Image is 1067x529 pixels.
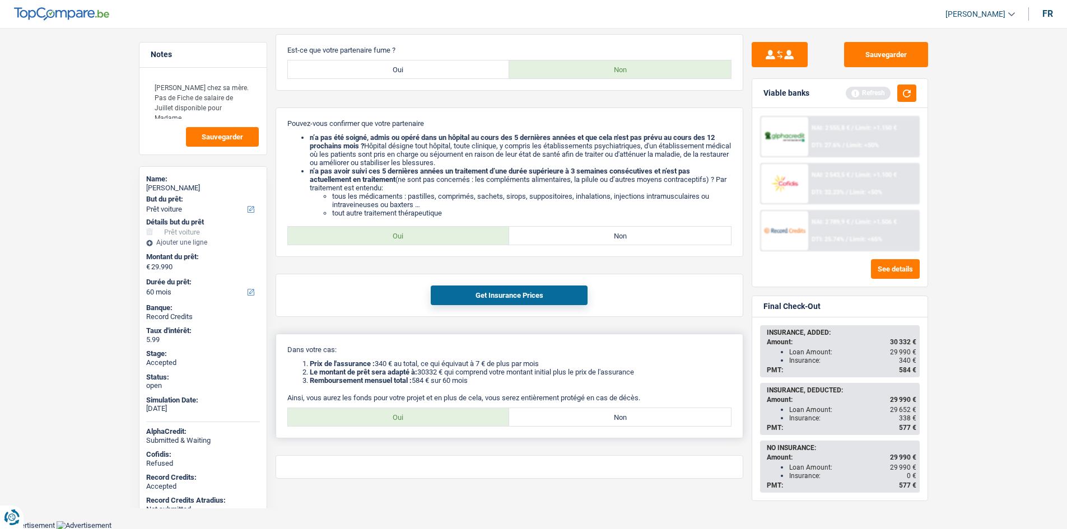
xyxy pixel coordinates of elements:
span: 577 € [899,481,916,489]
span: [PERSON_NAME] [945,10,1005,19]
span: / [851,171,854,179]
div: fr [1042,8,1053,19]
span: NAI: 2 543,5 € [812,171,850,179]
b: n’a pas été soigné, admis ou opéré dans un hôpital au cours des 5 dernières années et que cela n'... [310,133,715,150]
label: Oui [288,227,510,245]
div: Name: [146,175,260,184]
li: tous les médicaments : pastilles, comprimés, sachets, sirops, suppositoires, inhalations, injecti... [332,192,731,209]
div: Loan Amount: [789,464,916,471]
span: Limit: <50% [846,142,879,149]
span: 577 € [899,424,916,432]
label: Non [509,408,731,426]
div: Accepted [146,358,260,367]
h5: Notes [151,50,255,59]
b: Le montant de prêt sera adapté à: [310,368,417,376]
span: DTI: 27.6% [812,142,841,149]
span: 29 990 € [890,348,916,356]
div: Stage: [146,349,260,358]
div: open [146,381,260,390]
b: n’a pas avoir suivi ces 5 dernières années un traitement d’une durée supérieure à 3 semaines cons... [310,167,690,184]
div: INSURANCE, ADDED: [767,329,916,336]
span: 29 652 € [890,406,916,414]
p: Ainsi, vous aurez les fonds pour votre projet et en plus de cela, vous serez entièrement protégé ... [287,394,731,402]
label: But du prêt: [146,195,258,204]
span: 0 € [907,472,916,480]
div: Amount: [767,338,916,346]
button: See details [871,259,920,279]
div: Accepted [146,482,260,491]
div: 5.99 [146,335,260,344]
li: 584 € sur 60 mois [310,376,731,385]
div: Record Credits: [146,473,260,482]
div: Insurance: [789,414,916,422]
label: Non [509,227,731,245]
span: 30 332 € [890,338,916,346]
div: Record Credits Atradius: [146,496,260,505]
div: Cofidis: [146,450,260,459]
div: Loan Amount: [789,348,916,356]
label: Montant du prêt: [146,252,258,261]
p: Est-ce que votre partenaire fume ? [287,46,731,54]
span: 340 € [899,357,916,364]
span: 29 990 € [890,396,916,404]
div: Not submitted [146,505,260,514]
div: Amount: [767,453,916,461]
span: / [846,189,848,196]
span: / [842,142,845,149]
li: 340 € au total, ce qui équivaut à 7 € de plus par mois [310,359,731,368]
span: 29 990 € [890,453,916,461]
b: Prix de l'assurance : [310,359,375,368]
div: Refresh [846,87,891,99]
div: Loan Amount: [789,406,916,414]
span: 338 € [899,414,916,422]
span: / [846,236,848,243]
button: Get Insurance Prices [431,285,588,305]
div: PMT: [767,481,916,489]
div: AlphaCredit: [146,427,260,436]
b: Remboursement mensuel total : [310,376,412,385]
label: Oui [288,60,510,78]
div: Simulation Date: [146,396,260,405]
li: (ne sont pas concernés : les compléments alimentaires, la pilule ou d’autres moyens contraceptifs... [310,167,731,217]
div: Record Credits [146,312,260,321]
span: / [851,124,854,132]
a: [PERSON_NAME] [936,5,1015,24]
span: € [146,263,150,271]
img: TopCompare Logo [14,7,109,21]
div: NO INSURANCE: [767,444,916,452]
div: Banque: [146,303,260,312]
div: Status: [146,373,260,382]
img: Cofidis [764,173,805,194]
div: Amount: [767,396,916,404]
label: Non [509,60,731,78]
span: 29 990 € [890,464,916,471]
div: Détails but du prêt [146,218,260,227]
span: 584 € [899,366,916,374]
span: / [851,218,854,226]
span: DTI: 25.74% [812,236,844,243]
li: Hôpital désigne tout hôpital, toute clinique, y compris les établissements psychiatriques, d'un é... [310,133,731,167]
span: Limit: <65% [850,236,882,243]
span: Sauvegarder [202,133,243,141]
li: tout autre traitement thérapeutique [332,209,731,217]
div: Refused [146,459,260,468]
img: AlphaCredit [764,130,805,143]
div: Taux d'intérêt: [146,326,260,335]
span: NAI: 2 555,8 € [812,124,850,132]
span: NAI: 2 789,9 € [812,218,850,226]
button: Sauvegarder [844,42,928,67]
label: Durée du prêt: [146,278,258,287]
img: Record Credits [764,220,805,241]
div: PMT: [767,366,916,374]
div: [DATE] [146,404,260,413]
span: Limit: >1.506 € [855,218,897,226]
div: Viable banks [763,88,809,98]
div: Submitted & Waiting [146,436,260,445]
div: Insurance: [789,472,916,480]
span: Limit: >1.150 € [855,124,897,132]
div: INSURANCE, DEDUCTED: [767,386,916,394]
div: [PERSON_NAME] [146,184,260,193]
span: DTI: 32.23% [812,189,844,196]
p: Pouvez-vous confirmer que votre partenaire [287,119,731,128]
li: 30332 € qui comprend votre montant initial plus le prix de l'assurance [310,368,731,376]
